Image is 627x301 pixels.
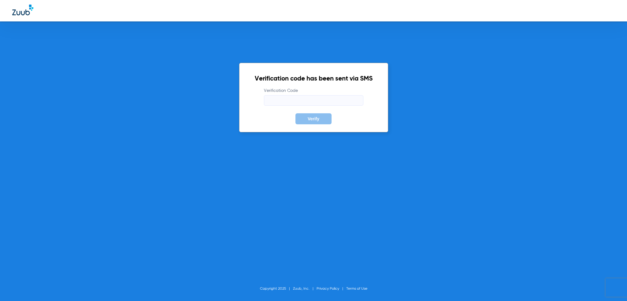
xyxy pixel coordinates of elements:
label: Verification Code [264,88,363,106]
li: Zuub, Inc. [293,286,317,292]
input: Verification Code [264,95,363,106]
button: Verify [295,113,332,124]
li: Copyright 2025 [260,286,293,292]
span: Verify [308,116,319,121]
iframe: Chat Widget [596,272,627,301]
a: Privacy Policy [317,287,339,291]
img: Zuub Logo [12,5,33,15]
h2: Verification code has been sent via SMS [255,76,373,82]
a: Terms of Use [346,287,367,291]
